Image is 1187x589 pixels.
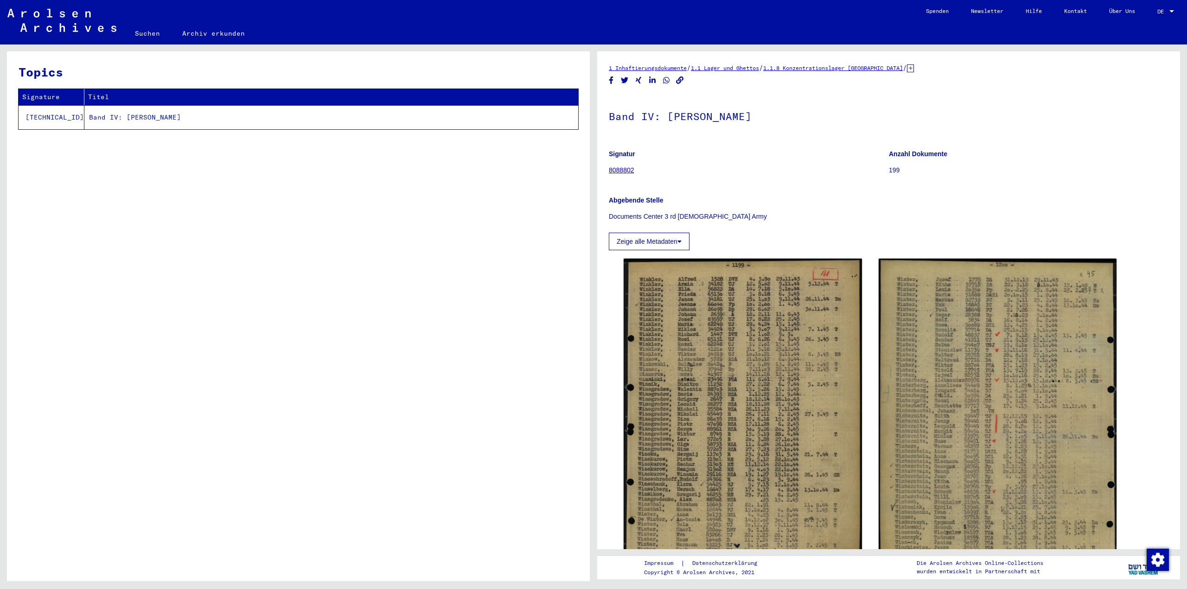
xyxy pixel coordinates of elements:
p: Die Arolsen Archives Online-Collections [917,559,1043,567]
button: Copy link [675,75,685,86]
a: Impressum [644,558,681,568]
span: DE [1157,8,1168,15]
button: Share on Facebook [606,75,616,86]
h3: Topics [19,63,578,81]
a: Archiv erkunden [171,22,256,44]
td: [TECHNICAL_ID] [19,105,84,129]
h1: Band IV: [PERSON_NAME] [609,95,1168,136]
a: 1 Inhaftierungsdokumente [609,64,687,71]
span: / [687,63,691,72]
span: / [759,63,763,72]
a: Datenschutzerklärung [685,558,768,568]
span: / [903,63,907,72]
a: Suchen [124,22,171,44]
th: Titel [84,89,578,105]
div: | [644,558,768,568]
a: 1.1 Lager und Ghettos [691,64,759,71]
b: Anzahl Dokumente [889,150,947,158]
p: 199 [889,165,1168,175]
a: 1.1.8 Konzentrationslager [GEOGRAPHIC_DATA] [763,64,903,71]
img: Zustimmung ändern [1147,549,1169,571]
button: Share on LinkedIn [648,75,657,86]
p: Documents Center 3 rd [DEMOGRAPHIC_DATA] Army [609,212,1168,222]
b: Abgebende Stelle [609,196,663,204]
b: Signatur [609,150,635,158]
p: wurden entwickelt in Partnerschaft mit [917,567,1043,576]
button: Share on Twitter [620,75,630,86]
th: Signature [19,89,84,105]
a: 8088802 [609,166,634,174]
p: Copyright © Arolsen Archives, 2021 [644,568,768,576]
button: Zeige alle Metadaten [609,233,689,250]
button: Share on WhatsApp [662,75,671,86]
img: yv_logo.png [1126,556,1161,579]
td: Band IV: [PERSON_NAME] [84,105,578,129]
button: Share on Xing [634,75,644,86]
img: Arolsen_neg.svg [7,9,116,32]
